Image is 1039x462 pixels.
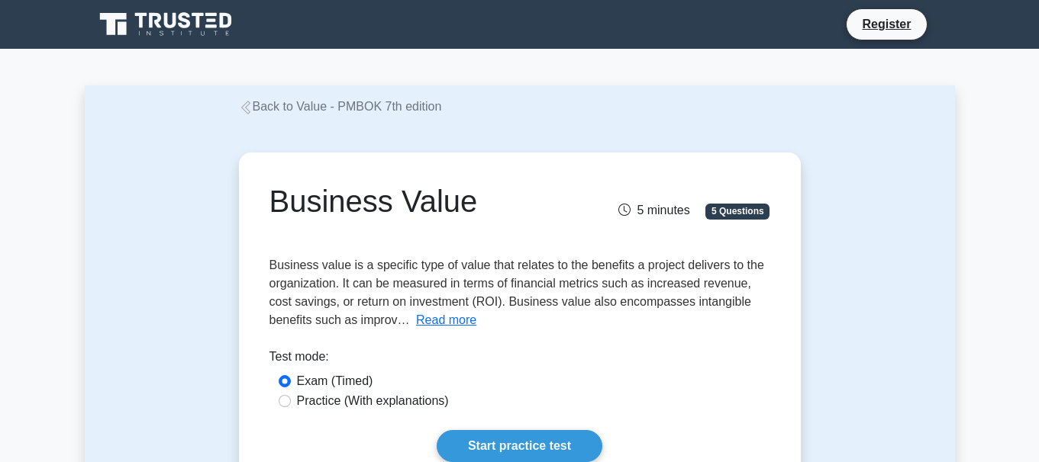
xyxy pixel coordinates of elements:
span: 5 Questions [705,204,770,219]
label: Practice (With explanations) [297,392,449,410]
div: Test mode: [269,348,770,372]
button: Read more [416,311,476,329]
a: Start practice test [437,430,602,462]
h1: Business Value [269,183,597,220]
span: 5 minutes [618,204,689,217]
span: Business value is a specific type of value that relates to the benefits a project delivers to the... [269,258,764,326]
a: Register [853,14,920,34]
label: Exam (Timed) [297,372,373,390]
a: Back to Value - PMBOK 7th edition [239,100,442,113]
